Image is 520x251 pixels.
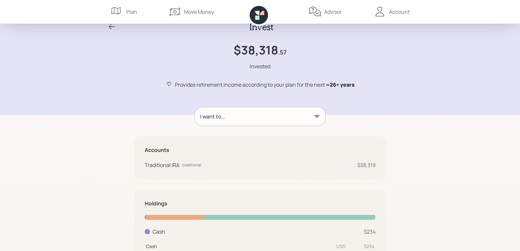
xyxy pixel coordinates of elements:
[332,243,345,250] div: USD
[278,49,287,56] h4: .57
[389,8,410,16] div: Account
[184,8,214,16] div: Move Money
[250,62,270,70] div: Invested
[364,228,376,236] div: $234
[146,243,329,250] div: Cash
[200,113,225,120] div: I want to...
[145,161,179,169] div: Traditional IRA
[348,243,374,250] div: $234
[324,8,342,16] div: Advisor
[126,8,137,16] div: Plan
[249,21,273,32] h2: Invest
[234,43,278,57] h1: $38,318
[145,200,167,207] h5: Holdings
[175,81,355,89] div: Provides retirement income according to your plan for the next
[145,147,376,153] h5: Accounts
[182,162,201,168] div: traditional
[326,81,355,88] span: ~ 26+ years
[153,228,165,236] div: Cash
[357,161,376,169] div: $38,319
